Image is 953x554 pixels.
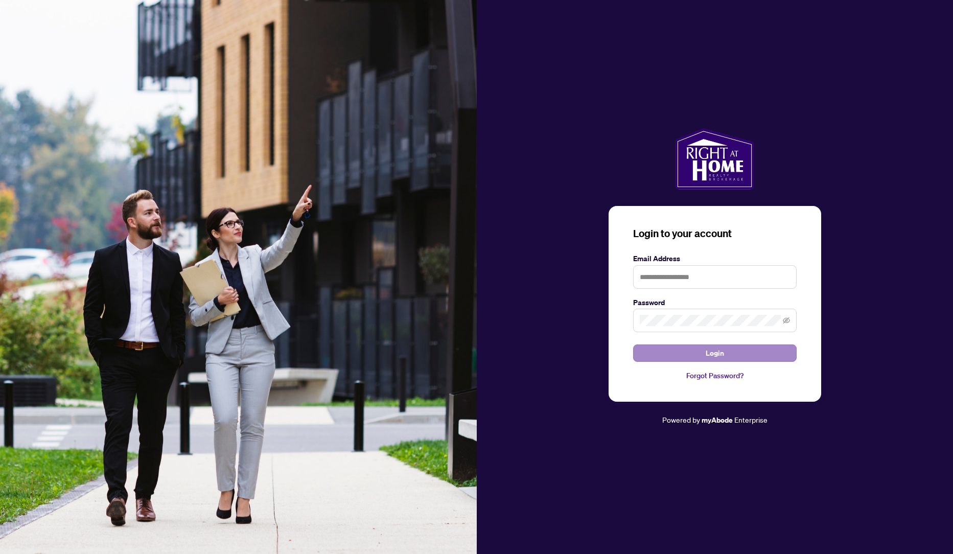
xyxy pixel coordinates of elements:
[734,415,768,424] span: Enterprise
[633,226,797,241] h3: Login to your account
[706,345,724,361] span: Login
[783,317,790,324] span: eye-invisible
[633,370,797,381] a: Forgot Password?
[675,128,754,190] img: ma-logo
[633,297,797,308] label: Password
[702,414,733,426] a: myAbode
[662,415,700,424] span: Powered by
[633,344,797,362] button: Login
[633,253,797,264] label: Email Address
